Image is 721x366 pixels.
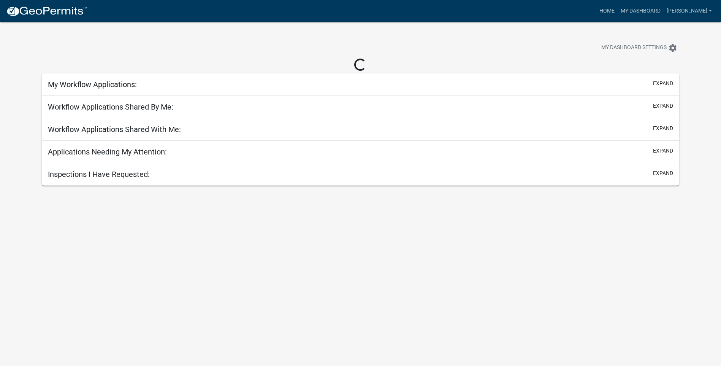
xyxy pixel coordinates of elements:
button: expand [653,169,673,177]
a: Home [596,4,618,18]
button: My Dashboard Settingssettings [595,40,683,55]
i: settings [668,43,677,53]
h5: Workflow Applications Shared By Me: [48,102,173,111]
button: expand [653,147,673,155]
h5: Inspections I Have Requested: [48,170,150,179]
button: expand [653,80,673,88]
a: [PERSON_NAME] [664,4,715,18]
h5: Applications Needing My Attention: [48,147,167,156]
span: My Dashboard Settings [601,43,667,53]
a: My Dashboard [618,4,664,18]
h5: Workflow Applications Shared With Me: [48,125,181,134]
button: expand [653,124,673,132]
button: expand [653,102,673,110]
h5: My Workflow Applications: [48,80,137,89]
